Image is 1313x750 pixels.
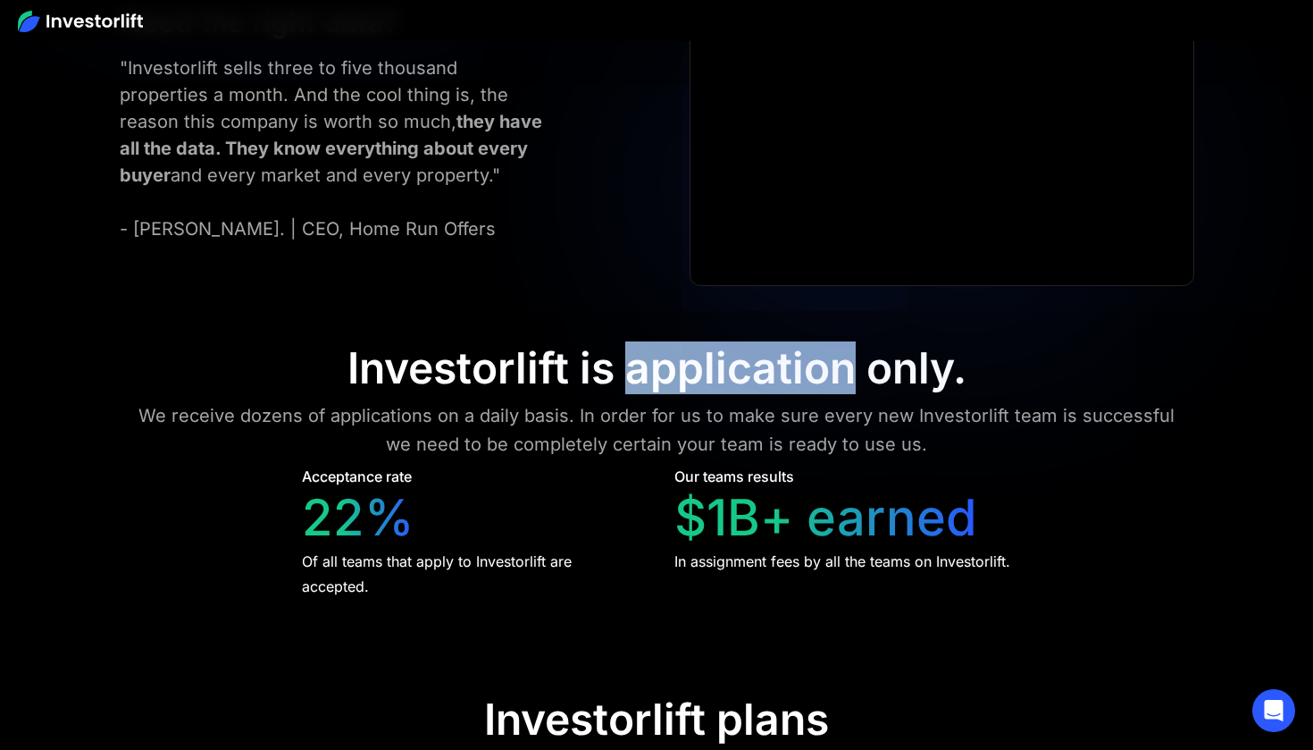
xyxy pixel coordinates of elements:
strong: they have all the data. They know everything about every buyer [120,111,542,186]
div: Acceptance rate [302,466,412,487]
div: Investorlift is application only. [347,342,966,394]
div: We receive dozens of applications on a daily basis. In order for us to make sure every new Invest... [131,401,1182,459]
div: Investorlift plans [484,694,829,746]
div: Open Intercom Messenger [1252,689,1295,732]
div: Of all teams that apply to Investorlift are accepted. [302,549,640,599]
div: Our teams results [674,466,794,487]
div: "Investorlift sells three to five thousand properties a month. And the cool thing is, the reason ... [120,55,545,242]
div: 22% [302,488,414,548]
iframe: Ryan Pineda | Testimonial [690,2,1192,285]
div: In assignment fees by all the teams on Investorlift. [674,549,1010,574]
div: $1B+ earned [674,488,977,548]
